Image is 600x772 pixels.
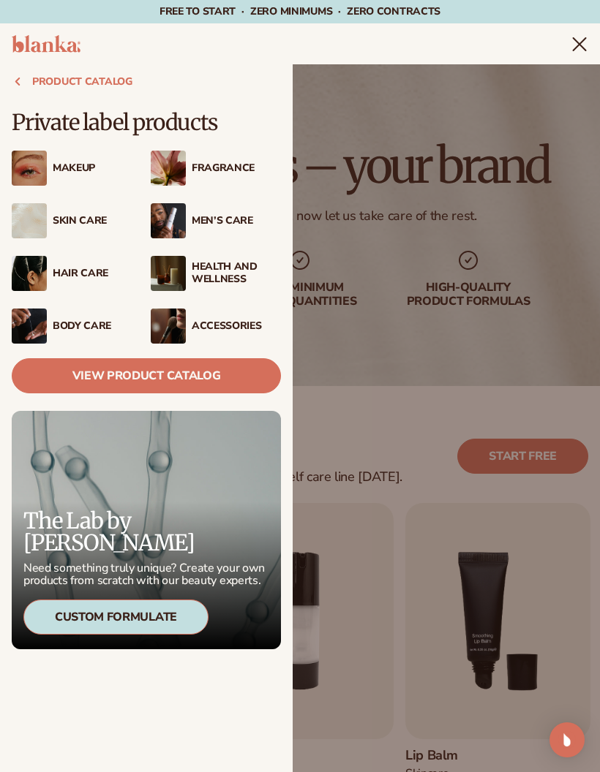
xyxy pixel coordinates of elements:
a: Female with makeup brush. Accessories [151,306,281,347]
div: Health And Wellness [192,261,281,286]
div: Men’s Care [192,215,281,227]
div: Makeup [53,162,142,175]
img: Male hand applying moisturizer. [12,309,47,344]
span: Free to start · ZERO minimums · ZERO contracts [160,4,440,18]
img: Pink blooming flower. [151,151,186,186]
p: Private label products [12,111,281,133]
div: Hair Care [53,268,142,280]
a: Microscopic product formula. The Lab by [PERSON_NAME] Need something truly unique? Create your ow... [12,411,281,649]
div: Skin Care [53,215,142,227]
a: Candles and incense on table. Health And Wellness [151,253,281,294]
img: Candles and incense on table. [151,256,186,291]
img: Male holding moisturizer bottle. [151,203,186,238]
div: Open Intercom Messenger [550,722,585,757]
p: The Lab by [PERSON_NAME] [23,510,269,553]
a: View Product Catalog [12,358,281,393]
div: Custom Formulate [23,599,209,635]
img: Female hair pulled back with clips. [12,256,47,291]
div: Body Care [53,320,142,333]
a: Female with glitter eye makeup. Makeup [12,148,142,189]
img: logo [12,35,80,53]
img: Female with glitter eye makeup. [12,151,47,186]
a: Pink blooming flower. Fragrance [151,148,281,189]
p: Need something truly unique? Create your own products from scratch with our beauty experts. [23,562,269,588]
div: Fragrance [192,162,281,175]
div: Accessories [192,320,281,333]
img: Female with makeup brush. [151,309,186,344]
summary: Menu [571,35,588,53]
a: Cream moisturizer swatch. Skin Care [12,200,142,241]
a: Female hair pulled back with clips. Hair Care [12,253,142,294]
img: Cream moisturizer swatch. [12,203,47,238]
a: Male holding moisturizer bottle. Men’s Care [151,200,281,241]
a: Male hand applying moisturizer. Body Care [12,306,142,347]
